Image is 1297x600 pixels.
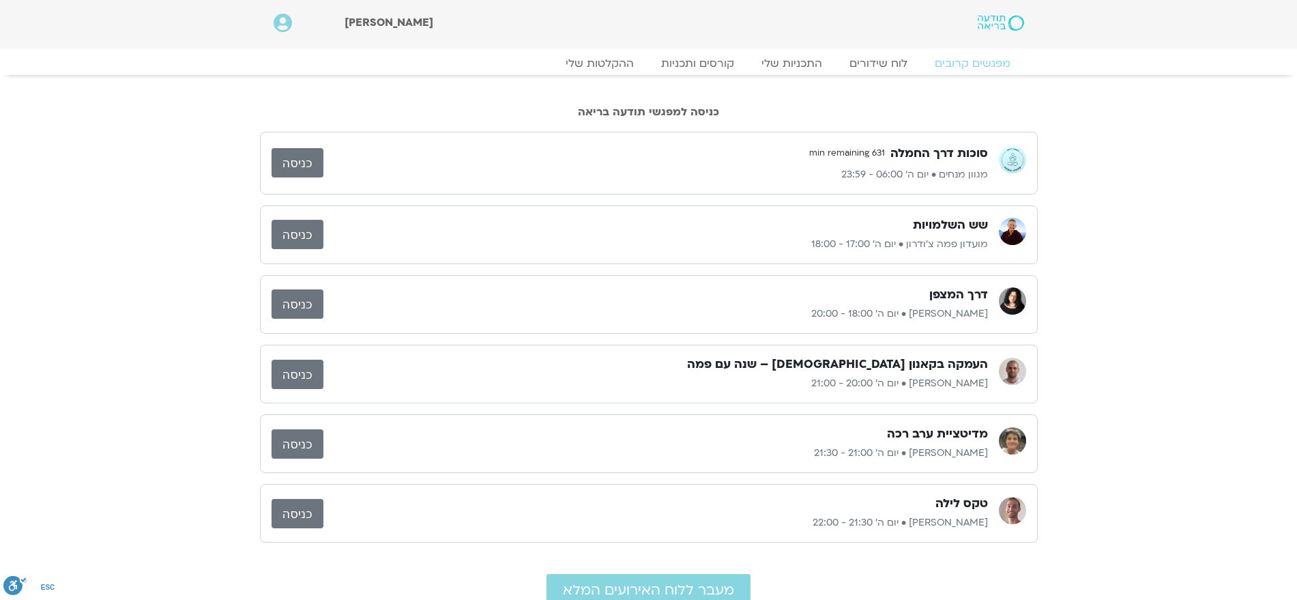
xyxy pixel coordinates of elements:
a: כניסה [272,148,323,177]
img: מגוון מנחים [999,146,1026,173]
p: [PERSON_NAME] • יום ה׳ 18:00 - 20:00 [323,306,988,322]
a: ההקלטות שלי [552,57,647,70]
span: 631 min remaining [804,143,890,164]
img: נעם גרייף [999,427,1026,455]
a: כניסה [272,429,323,459]
img: מועדון פמה צ'ודרון [999,218,1026,245]
h3: סוכות דרך החמלה [890,145,988,162]
p: מועדון פמה צ'ודרון • יום ה׳ 17:00 - 18:00 [323,236,988,253]
a: מפגשים קרובים [921,57,1024,70]
a: כניסה [272,220,323,249]
h3: מדיטציית ערב רכה [887,426,988,442]
a: כניסה [272,289,323,319]
a: לוח שידורים [836,57,921,70]
h3: העמקה בקאנון [DEMOGRAPHIC_DATA] – שנה עם פמה [687,356,988,373]
a: התכניות שלי [748,57,836,70]
p: [PERSON_NAME] • יום ה׳ 21:30 - 22:00 [323,515,988,531]
p: מגוון מנחים • יום ה׳ 06:00 - 23:59 [323,167,988,183]
p: [PERSON_NAME] • יום ה׳ 20:00 - 21:00 [323,375,988,392]
p: [PERSON_NAME] • יום ה׳ 21:00 - 21:30 [323,445,988,461]
h3: דרך המצפן [929,287,988,303]
img: גיורא מראני [999,497,1026,524]
span: [PERSON_NAME] [345,15,433,30]
nav: Menu [274,57,1024,70]
span: מעבר ללוח האירועים המלא [563,582,734,598]
a: כניסה [272,499,323,528]
a: קורסים ותכניות [647,57,748,70]
a: כניסה [272,360,323,389]
h3: שש השלמויות [913,217,988,233]
h3: טקס לילה [935,496,988,512]
h2: כניסה למפגשי תודעה בריאה [260,106,1038,118]
img: דקל קנטי [999,358,1026,385]
img: ארנינה קשתן [999,287,1026,315]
